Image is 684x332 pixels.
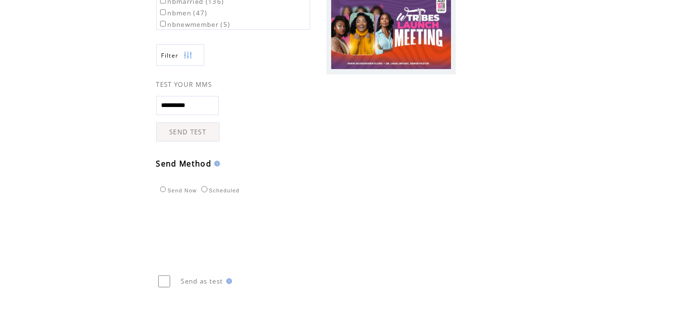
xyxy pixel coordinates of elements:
img: help.gif [211,161,220,166]
label: nbmen (47) [158,9,208,17]
input: nbmen (47) [160,9,166,15]
label: Scheduled [199,188,240,193]
a: Filter [156,44,204,66]
span: Send as test [181,277,223,285]
label: nbnewmember (5) [158,20,231,29]
span: Show filters [162,51,179,59]
a: SEND TEST [156,122,220,142]
input: Send Now [160,186,166,192]
img: filters.png [184,45,192,66]
img: help.gif [223,278,232,284]
input: Scheduled [201,186,208,192]
span: Send Method [156,158,212,169]
span: TEST YOUR MMS [156,80,212,89]
input: nbnewmember (5) [160,21,166,27]
label: Send Now [158,188,197,193]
